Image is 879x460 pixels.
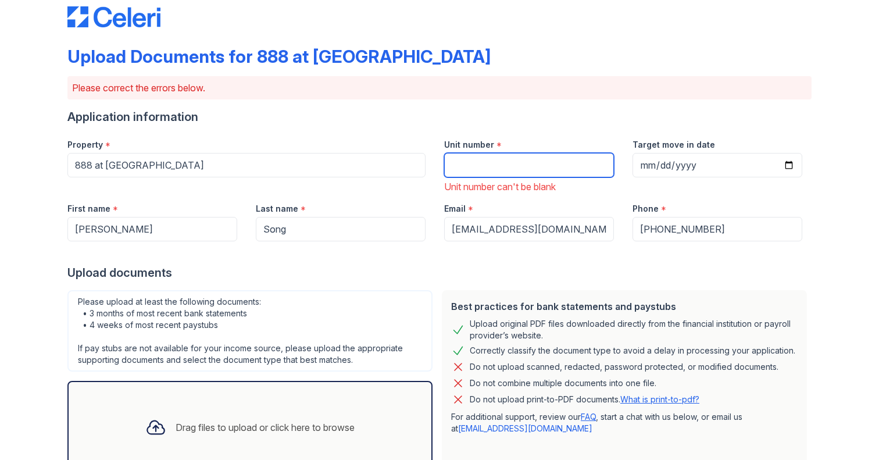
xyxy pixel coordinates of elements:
[444,180,614,194] div: Unit number can't be blank
[470,344,795,358] div: Correctly classify the document type to avoid a delay in processing your application.
[256,203,298,215] label: Last name
[444,203,466,215] label: Email
[176,420,355,434] div: Drag files to upload or click here to browse
[451,411,798,434] p: For additional support, review our , start a chat with us below, or email us at
[67,265,812,281] div: Upload documents
[67,290,433,372] div: Please upload at least the following documents: • 3 months of most recent bank statements • 4 wee...
[67,46,491,67] div: Upload Documents for 888 at [GEOGRAPHIC_DATA]
[67,109,812,125] div: Application information
[620,394,699,404] a: What is print-to-pdf?
[67,203,110,215] label: First name
[470,360,778,374] div: Do not upload scanned, redacted, password protected, or modified documents.
[470,394,699,405] p: Do not upload print-to-PDF documents.
[444,139,494,151] label: Unit number
[67,6,160,27] img: CE_Logo_Blue-a8612792a0a2168367f1c8372b55b34899dd931a85d93a1a3d3e32e68fde9ad4.png
[633,203,659,215] label: Phone
[72,81,807,95] p: Please correct the errors below.
[470,318,798,341] div: Upload original PDF files downloaded directly from the financial institution or payroll provider’...
[633,139,715,151] label: Target move in date
[67,139,103,151] label: Property
[470,376,656,390] div: Do not combine multiple documents into one file.
[581,412,596,422] a: FAQ
[451,299,798,313] div: Best practices for bank statements and paystubs
[458,423,592,433] a: [EMAIL_ADDRESS][DOMAIN_NAME]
